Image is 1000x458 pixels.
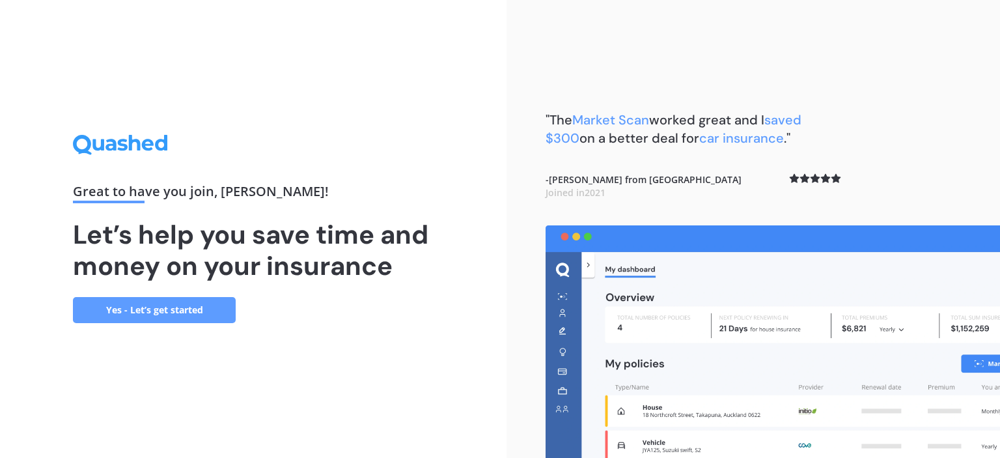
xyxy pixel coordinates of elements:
span: car insurance [699,130,784,147]
b: "The worked great and I on a better deal for ." [546,111,801,147]
a: Yes - Let’s get started [73,297,236,323]
span: Joined in 2021 [546,186,605,199]
div: Great to have you join , [PERSON_NAME] ! [73,185,434,203]
h1: Let’s help you save time and money on your insurance [73,219,434,281]
img: dashboard.webp [546,225,1000,458]
span: saved $300 [546,111,801,147]
span: Market Scan [572,111,649,128]
b: - [PERSON_NAME] from [GEOGRAPHIC_DATA] [546,173,742,199]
